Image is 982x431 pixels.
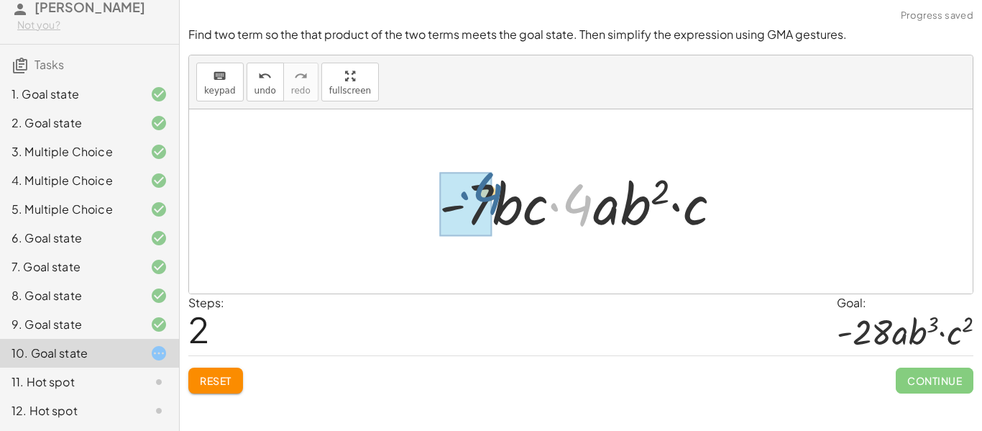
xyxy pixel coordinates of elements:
[150,402,168,419] i: Task not started.
[150,201,168,218] i: Task finished and correct.
[12,287,127,304] div: 8. Goal state
[294,68,308,85] i: redo
[12,114,127,132] div: 2. Goal state
[247,63,284,101] button: undoundo
[150,258,168,276] i: Task finished and correct.
[188,368,243,394] button: Reset
[12,143,127,160] div: 3. Multiple Choice
[150,172,168,189] i: Task finished and correct.
[12,316,127,333] div: 9. Goal state
[213,68,226,85] i: keyboard
[12,172,127,189] div: 4. Multiple Choice
[196,63,244,101] button: keyboardkeypad
[150,230,168,247] i: Task finished and correct.
[283,63,318,101] button: redoredo
[150,287,168,304] i: Task finished and correct.
[321,63,379,101] button: fullscreen
[12,402,127,419] div: 12. Hot spot
[837,294,973,312] div: Goal:
[12,86,127,103] div: 1. Goal state
[188,307,209,351] span: 2
[150,143,168,160] i: Task finished and correct.
[291,86,311,96] span: redo
[12,373,127,391] div: 11. Hot spot
[12,258,127,276] div: 7. Goal state
[150,86,168,103] i: Task finished and correct.
[150,316,168,333] i: Task finished and correct.
[150,345,168,362] i: Task started.
[254,86,276,96] span: undo
[35,57,64,72] span: Tasks
[188,27,973,43] p: Find two term so the that product of the two terms meets the goal state. Then simplify the expres...
[204,86,236,96] span: keypad
[150,373,168,391] i: Task not started.
[200,374,231,387] span: Reset
[258,68,272,85] i: undo
[17,18,168,32] div: Not you?
[12,345,127,362] div: 10. Goal state
[901,9,973,23] span: Progress saved
[329,86,371,96] span: fullscreen
[150,114,168,132] i: Task finished and correct.
[12,230,127,247] div: 6. Goal state
[12,201,127,218] div: 5. Multiple Choice
[188,295,224,310] label: Steps:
